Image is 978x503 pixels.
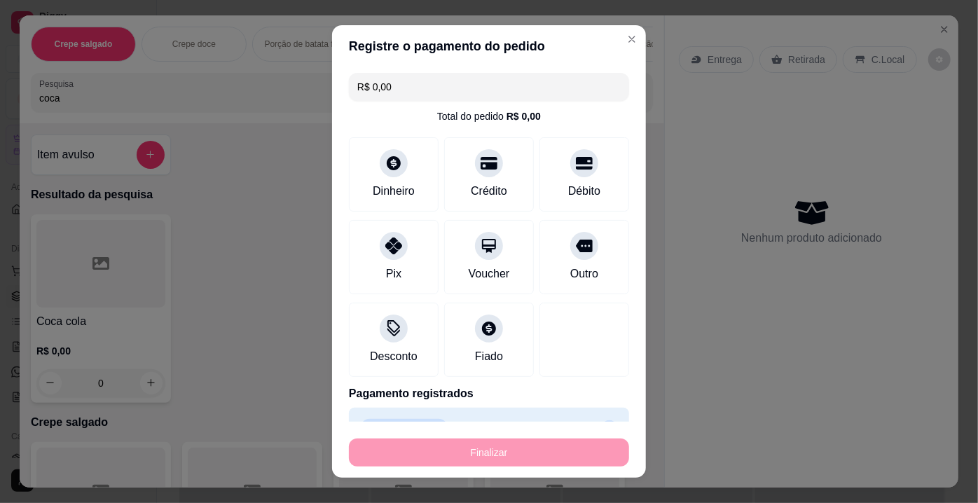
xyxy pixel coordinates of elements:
div: Fiado [475,348,503,365]
div: Pix [386,266,401,282]
div: Crédito [471,183,507,200]
div: Total do pedido [437,109,541,123]
div: Dinheiro [373,183,415,200]
header: Registre o pagamento do pedido [332,25,646,67]
div: Outro [570,266,598,282]
p: Pagamento registrados [349,385,629,402]
p: Cartão de débito [360,419,448,439]
input: Ex.: hambúrguer de cordeiro [357,73,621,101]
p: R$ 62,00 [550,420,595,437]
button: Close [621,28,643,50]
div: Voucher [469,266,510,282]
div: Débito [568,183,600,200]
div: Desconto [370,348,418,365]
div: R$ 0,00 [507,109,541,123]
